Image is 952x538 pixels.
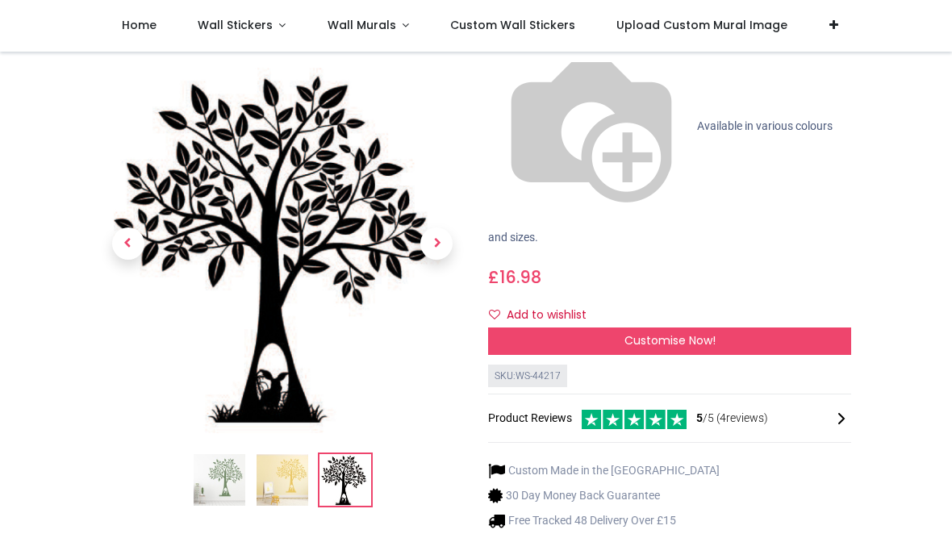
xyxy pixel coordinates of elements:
[488,302,600,329] button: Add to wishlistAdd to wishlist
[488,365,567,388] div: SKU: WS-44217
[194,454,245,506] img: Rabbit Tree Wall Sticker
[616,17,787,33] span: Upload Custom Mural Image
[420,228,453,261] span: Next
[101,56,464,433] img: WS-44217-03
[101,112,156,377] a: Previous
[488,462,720,479] li: Custom Made in the [GEOGRAPHIC_DATA]
[489,309,500,320] i: Add to wishlist
[488,512,720,529] li: Free Tracked 48 Delivery Over £15
[257,454,308,506] img: WS-44217-02
[624,332,716,348] span: Customise Now!
[488,407,851,429] div: Product Reviews
[499,265,541,289] span: 16.98
[488,23,695,230] img: color-wheel.png
[410,112,465,377] a: Next
[696,411,768,427] span: /5 ( 4 reviews)
[488,265,541,289] span: £
[450,17,575,33] span: Custom Wall Stickers
[198,17,273,33] span: Wall Stickers
[328,17,396,33] span: Wall Murals
[112,228,144,261] span: Previous
[696,411,703,424] span: 5
[319,454,371,506] img: WS-44217-03
[122,17,157,33] span: Home
[488,487,720,504] li: 30 Day Money Back Guarantee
